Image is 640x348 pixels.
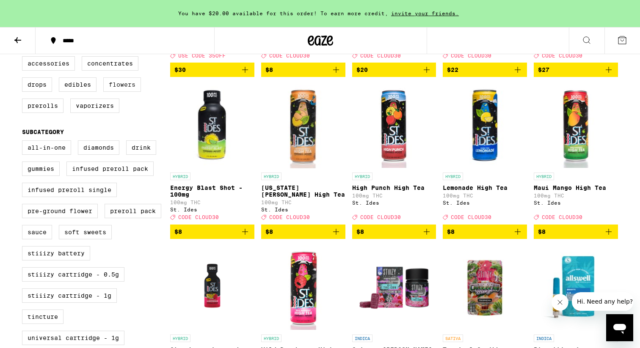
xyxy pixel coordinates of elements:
[105,204,161,218] label: Preroll Pack
[170,173,190,180] p: HYBRID
[261,200,345,205] p: 100mg THC
[261,63,345,77] button: Add to bag
[542,215,582,220] span: CODE CLOUD30
[606,314,633,341] iframe: Button to launch messaging window
[451,53,491,58] span: CODE CLOUD30
[22,310,63,324] label: Tincture
[352,173,372,180] p: HYBRID
[22,204,98,218] label: Pre-ground Flower
[443,173,463,180] p: HYBRID
[443,63,527,77] button: Add to bag
[70,99,119,113] label: Vaporizers
[22,288,117,303] label: STIIIZY Cartridge - 1g
[352,246,436,330] img: STIIIZY - Crimson Berry 2:1 THC:CBN Gummies
[261,334,281,342] p: HYBRID
[22,225,52,239] label: Sauce
[174,228,182,235] span: $8
[265,228,273,235] span: $8
[443,84,527,224] a: Open page for Lemonade High Tea from St. Ides
[451,215,491,220] span: CODE CLOUD30
[261,225,345,239] button: Add to bag
[22,56,75,71] label: Accessories
[170,334,190,342] p: HYBRID
[534,184,618,191] p: Maui Mango High Tea
[261,84,345,224] a: Open page for Georgia Peach High Tea from St. Ides
[443,246,527,330] img: STIIIZY - Tropical Caribbean Breeze Gummies
[534,225,618,239] button: Add to bag
[126,140,156,155] label: Drink
[22,331,124,345] label: Universal Cartridge - 1g
[170,207,254,212] div: St. Ides
[265,66,273,73] span: $8
[534,84,618,168] img: St. Ides - Maui Mango High Tea
[352,193,436,198] p: 100mg THC
[178,11,388,16] span: You have $20.00 available for this order! To earn more credit,
[443,184,527,191] p: Lemonade High Tea
[59,77,97,92] label: Edibles
[22,77,52,92] label: Drops
[22,129,64,135] legend: Subcategory
[261,184,345,198] p: [US_STATE][PERSON_NAME] High Tea
[103,77,141,92] label: Flowers
[388,11,462,16] span: invite your friends.
[542,53,582,58] span: CODE CLOUD30
[356,228,364,235] span: $8
[352,200,436,206] div: St. Ides
[66,162,154,176] label: Infused Preroll Pack
[261,173,281,180] p: HYBRID
[538,228,546,235] span: $8
[352,334,372,342] p: INDICA
[78,140,119,155] label: Diamonds
[443,200,527,206] div: St. Ides
[534,246,618,330] img: Allswell - Biscotti - 1g
[170,84,254,224] a: Open page for Energy Blast Shot - 100mg from St. Ides
[170,246,254,330] img: St. Ides - Strawberry Lemonade Shot - 100mg
[534,63,618,77] button: Add to bag
[170,63,254,77] button: Add to bag
[22,140,71,155] label: All-In-One
[352,184,436,191] p: High Punch High Tea
[170,200,254,205] p: 100mg THC
[360,215,401,220] span: CODE CLOUD30
[261,84,345,168] img: St. Ides - Georgia Peach High Tea
[356,66,368,73] span: $20
[170,225,254,239] button: Add to bag
[352,84,436,168] img: St. Ides - High Punch High Tea
[178,53,226,58] span: USE CODE 35OFF
[534,334,554,342] p: INDICA
[538,66,549,73] span: $27
[443,193,527,198] p: 100mg THC
[443,225,527,239] button: Add to bag
[447,228,455,235] span: $8
[59,225,112,239] label: Soft Sweets
[360,53,401,58] span: CODE CLOUD30
[352,84,436,224] a: Open page for High Punch High Tea from St. Ides
[178,215,219,220] span: CODE CLOUD30
[22,183,117,197] label: Infused Preroll Single
[534,84,618,224] a: Open page for Maui Mango High Tea from St. Ides
[261,246,345,330] img: St. Ides - Wild Raspberry High Tea
[22,267,124,282] label: STIIIZY Cartridge - 0.5g
[534,200,618,206] div: St. Ides
[572,292,633,311] iframe: Message from company
[22,162,60,176] label: Gummies
[443,334,463,342] p: SATIVA
[534,193,618,198] p: 100mg THC
[22,99,63,113] label: Prerolls
[534,173,554,180] p: HYBRID
[269,53,310,58] span: CODE CLOUD30
[22,246,90,260] label: STIIIZY Battery
[170,184,254,198] p: Energy Blast Shot - 100mg
[261,207,345,212] div: St. Ides
[269,215,310,220] span: CODE CLOUD30
[174,66,186,73] span: $30
[170,84,254,168] img: St. Ides - Energy Blast Shot - 100mg
[352,225,436,239] button: Add to bag
[447,66,458,73] span: $22
[552,294,568,311] iframe: Close message
[443,84,527,168] img: St. Ides - Lemonade High Tea
[352,63,436,77] button: Add to bag
[82,56,138,71] label: Concentrates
